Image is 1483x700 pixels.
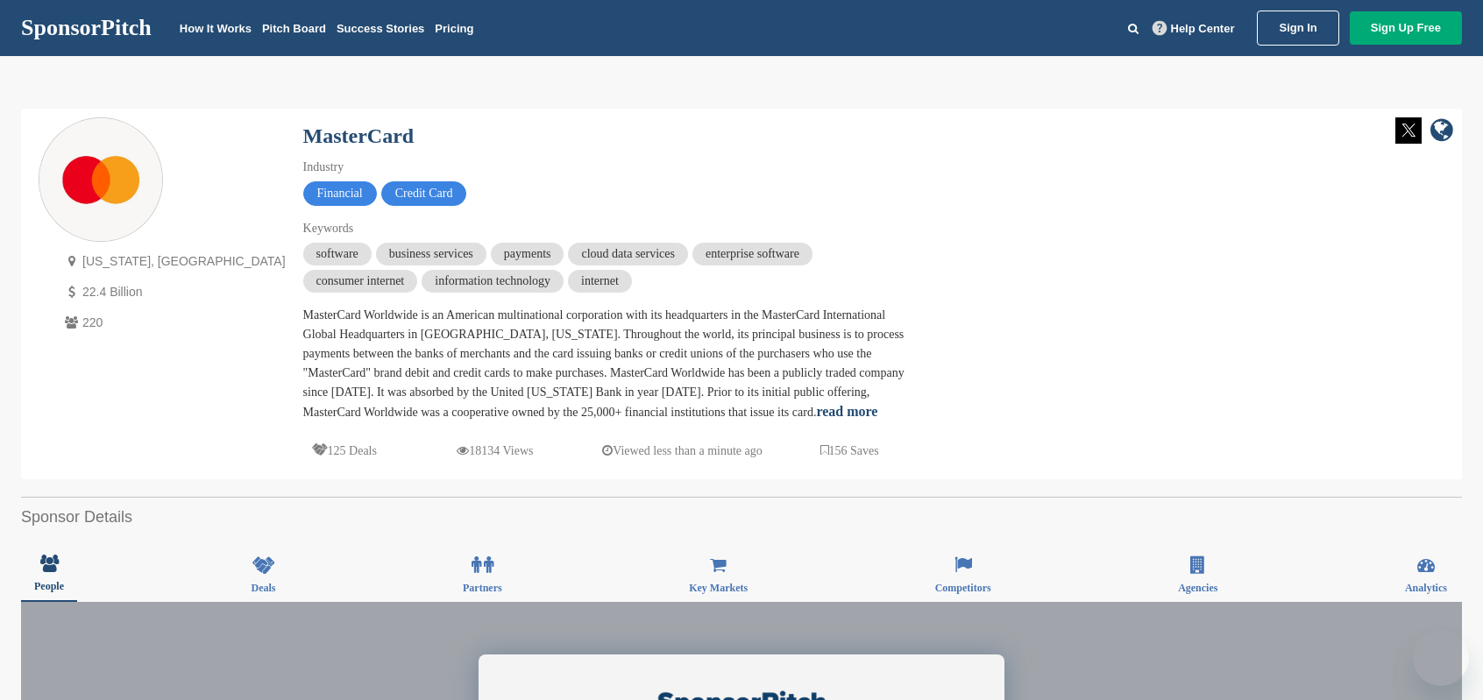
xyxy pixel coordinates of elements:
[303,158,917,177] div: Industry
[34,581,64,591] span: People
[60,312,286,334] p: 220
[457,440,533,462] p: 18134 Views
[303,124,415,147] a: MasterCard
[180,22,252,35] a: How It Works
[1405,583,1447,593] span: Analytics
[463,583,502,593] span: Partners
[303,306,917,422] div: MasterCard Worldwide is an American multinational corporation with its headquarters in the Master...
[435,22,473,35] a: Pricing
[252,583,276,593] span: Deals
[303,270,418,293] span: consumer internet
[568,270,632,293] span: internet
[1395,117,1422,144] img: Twitter white
[1413,630,1469,686] iframe: Button to launch messaging window
[21,506,1462,529] h2: Sponsor Details
[21,17,152,39] a: SponsorPitch
[1178,583,1217,593] span: Agencies
[262,22,326,35] a: Pitch Board
[935,583,991,593] span: Competitors
[60,281,286,303] p: 22.4 Billion
[303,219,917,238] div: Keywords
[422,270,564,293] span: information technology
[337,22,424,35] a: Success Stories
[820,440,879,462] p: 156 Saves
[376,243,486,265] span: business services
[303,243,372,265] span: software
[1350,11,1462,45] a: Sign Up Free
[1430,117,1453,146] a: company link
[1257,11,1338,46] a: Sign In
[568,243,688,265] span: cloud data services
[692,243,812,265] span: enterprise software
[689,583,748,593] span: Key Markets
[381,181,467,206] span: Credit Card
[39,119,162,242] img: Sponsorpitch & MasterCard
[1149,18,1238,39] a: Help Center
[312,440,377,462] p: 125 Deals
[602,440,763,462] p: Viewed less than a minute ago
[60,251,286,272] p: [US_STATE], [GEOGRAPHIC_DATA]
[303,181,377,206] span: Financial
[816,404,877,419] a: read more
[491,243,564,265] span: payments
